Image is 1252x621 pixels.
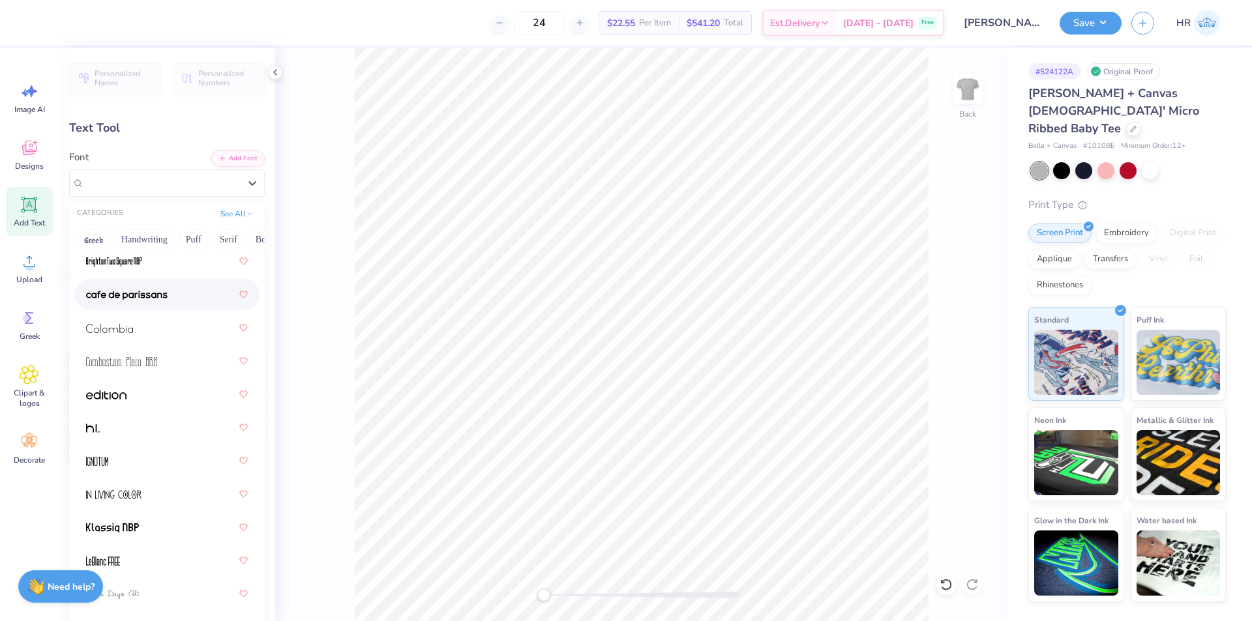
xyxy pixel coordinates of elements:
img: Klassiq NBP [86,523,139,532]
div: Foil [1181,250,1212,269]
img: Neon Ink [1034,430,1118,495]
button: Save [1060,12,1122,35]
span: $22.55 [607,16,635,30]
span: Greek [20,331,40,341]
button: Serif [213,229,245,250]
span: Metallic & Glitter Ink [1137,413,1214,427]
img: Standard [1034,330,1118,395]
div: Screen Print [1028,224,1092,243]
span: Image AI [14,104,45,115]
strong: Need help? [48,581,95,593]
div: Accessibility label [537,588,550,601]
div: Transfers [1084,250,1137,269]
button: Personalized Numbers [173,63,265,93]
button: Personalized Names [69,63,161,93]
img: Little Days Alt [86,590,140,599]
img: Water based Ink [1137,530,1221,596]
img: BrightonTwo Square NBP [86,257,142,267]
button: Puff [179,229,209,250]
span: Total [724,16,743,30]
span: Puff Ink [1137,313,1164,326]
input: Untitled Design [954,10,1050,36]
img: cafe de paris-sans [86,291,168,300]
a: HR [1170,10,1226,36]
span: Standard [1034,313,1069,326]
img: Edition [86,390,127,399]
button: Add Font [211,150,265,167]
button: Greek [77,229,110,250]
span: # 1010BE [1083,141,1114,152]
img: Hi. [86,424,100,433]
span: [PERSON_NAME] + Canvas [DEMOGRAPHIC_DATA]' Micro Ribbed Baby Tee [1028,85,1199,136]
span: Personalized Numbers [198,69,257,87]
div: Applique [1028,250,1081,269]
input: – – [514,11,565,35]
span: Decorate [14,455,45,465]
span: Per Item [639,16,671,30]
img: Ignotum [86,457,108,466]
img: Combustion Plain BRK [86,357,157,366]
span: $541.20 [687,16,720,30]
span: Free [921,18,934,27]
div: Vinyl [1140,250,1177,269]
div: Print Type [1028,197,1226,212]
div: Embroidery [1095,224,1157,243]
span: [DATE] - [DATE] [843,16,914,30]
label: Font [69,150,89,165]
img: Hazel Del Rosario [1194,10,1220,36]
button: Handwriting [114,229,175,250]
span: Personalized Names [95,69,153,87]
span: Add Text [14,218,45,228]
button: Bold [248,229,280,250]
img: Metallic & Glitter Ink [1137,430,1221,495]
img: Back [955,76,981,102]
div: Original Proof [1087,63,1160,79]
div: # 524122A [1028,63,1081,79]
div: Rhinestones [1028,276,1092,295]
span: Designs [15,161,44,171]
button: See All [216,207,257,220]
img: LeBlanc FREE [86,556,120,566]
span: Minimum Order: 12 + [1121,141,1186,152]
img: Puff Ink [1137,330,1221,395]
span: Upload [16,274,42,285]
img: Colombia [86,324,133,333]
span: Bella + Canvas [1028,141,1077,152]
img: In Living Color [86,490,142,499]
div: Text Tool [69,119,265,137]
div: Digital Print [1161,224,1225,243]
span: Clipart & logos [8,388,51,409]
span: Neon Ink [1034,413,1066,427]
span: Water based Ink [1137,513,1197,527]
span: HR [1176,16,1191,31]
span: Glow in the Dark Ink [1034,513,1109,527]
span: Est. Delivery [770,16,820,30]
div: Back [959,108,976,120]
img: Glow in the Dark Ink [1034,530,1118,596]
div: CATEGORIES [77,208,123,219]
